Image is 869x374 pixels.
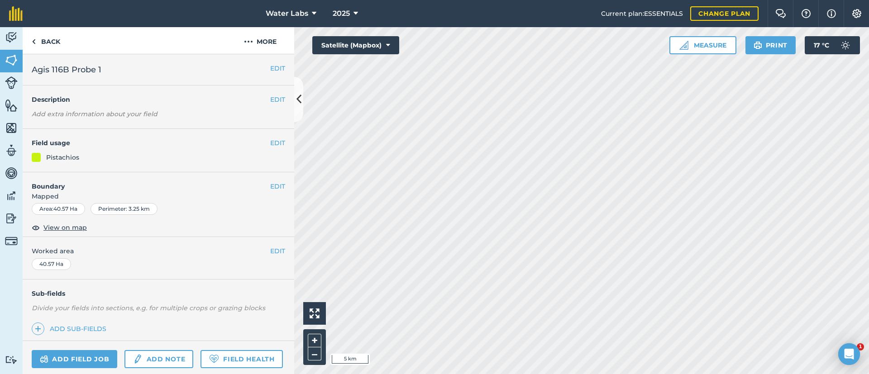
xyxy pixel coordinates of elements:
span: 1 [857,343,864,350]
h4: Sub-fields [23,289,294,298]
img: Two speech bubbles overlapping with the left bubble in the forefront [775,9,786,18]
h4: Description [32,95,285,104]
button: Measure [669,36,736,54]
a: Change plan [690,6,759,21]
img: svg+xml;base64,PHN2ZyB4bWxucz0iaHR0cDovL3d3dy53My5vcmcvMjAwMC9zdmciIHdpZHRoPSI1NiIgaGVpZ2h0PSI2MC... [5,121,18,135]
h4: Field usage [32,138,270,148]
span: 2025 [333,8,350,19]
img: svg+xml;base64,PD94bWwgdmVyc2lvbj0iMS4wIiBlbmNvZGluZz0idXRmLTgiPz4KPCEtLSBHZW5lcmF0b3I6IEFkb2JlIE... [5,235,18,247]
div: Perimeter : 3.25 km [91,203,158,215]
em: Add extra information about your field [32,110,158,118]
img: svg+xml;base64,PD94bWwgdmVyc2lvbj0iMS4wIiBlbmNvZGluZz0idXRmLTgiPz4KPCEtLSBHZW5lcmF0b3I6IEFkb2JlIE... [40,354,48,365]
img: svg+xml;base64,PD94bWwgdmVyc2lvbj0iMS4wIiBlbmNvZGluZz0idXRmLTgiPz4KPCEtLSBHZW5lcmF0b3I6IEFkb2JlIE... [5,31,18,44]
img: svg+xml;base64,PD94bWwgdmVyc2lvbj0iMS4wIiBlbmNvZGluZz0idXRmLTgiPz4KPCEtLSBHZW5lcmF0b3I6IEFkb2JlIE... [5,212,18,225]
button: EDIT [270,138,285,148]
button: EDIT [270,181,285,191]
button: Print [745,36,796,54]
span: View on map [43,223,87,232]
img: svg+xml;base64,PHN2ZyB4bWxucz0iaHR0cDovL3d3dy53My5vcmcvMjAwMC9zdmciIHdpZHRoPSIxOSIgaGVpZ2h0PSIyNC... [754,40,762,51]
h4: Boundary [23,172,270,191]
img: svg+xml;base64,PHN2ZyB4bWxucz0iaHR0cDovL3d3dy53My5vcmcvMjAwMC9zdmciIHdpZHRoPSIxNCIgaGVpZ2h0PSIyNC... [35,323,41,334]
img: svg+xml;base64,PD94bWwgdmVyc2lvbj0iMS4wIiBlbmNvZGluZz0idXRmLTgiPz4KPCEtLSBHZW5lcmF0b3I6IEFkb2JlIE... [5,189,18,203]
img: svg+xml;base64,PHN2ZyB4bWxucz0iaHR0cDovL3d3dy53My5vcmcvMjAwMC9zdmciIHdpZHRoPSI1NiIgaGVpZ2h0PSI2MC... [5,53,18,67]
img: A question mark icon [801,9,812,18]
a: Add field job [32,350,117,368]
div: Open Intercom Messenger [838,343,860,365]
div: Area : 40.57 Ha [32,203,85,215]
a: Add note [124,350,193,368]
img: svg+xml;base64,PD94bWwgdmVyc2lvbj0iMS4wIiBlbmNvZGluZz0idXRmLTgiPz4KPCEtLSBHZW5lcmF0b3I6IEFkb2JlIE... [5,355,18,364]
span: 17 ° C [814,36,829,54]
a: Back [23,27,69,54]
img: Four arrows, one pointing top left, one top right, one bottom right and the last bottom left [310,308,320,318]
img: svg+xml;base64,PHN2ZyB4bWxucz0iaHR0cDovL3d3dy53My5vcmcvMjAwMC9zdmciIHdpZHRoPSI1NiIgaGVpZ2h0PSI2MC... [5,99,18,112]
button: More [226,27,294,54]
img: svg+xml;base64,PD94bWwgdmVyc2lvbj0iMS4wIiBlbmNvZGluZz0idXRmLTgiPz4KPCEtLSBHZW5lcmF0b3I6IEFkb2JlIE... [836,36,855,54]
div: Pistachios [46,152,79,162]
a: Field Health [201,350,282,368]
span: Current plan : ESSENTIALS [601,9,683,19]
img: svg+xml;base64,PD94bWwgdmVyc2lvbj0iMS4wIiBlbmNvZGluZz0idXRmLTgiPz4KPCEtLSBHZW5lcmF0b3I6IEFkb2JlIE... [5,76,18,89]
button: EDIT [270,95,285,104]
a: Add sub-fields [32,322,110,335]
span: Agis 116B Probe 1 [32,63,101,76]
img: svg+xml;base64,PD94bWwgdmVyc2lvbj0iMS4wIiBlbmNvZGluZz0idXRmLTgiPz4KPCEtLSBHZW5lcmF0b3I6IEFkb2JlIE... [133,354,143,365]
button: EDIT [270,63,285,73]
img: fieldmargin Logo [9,6,23,21]
img: svg+xml;base64,PHN2ZyB4bWxucz0iaHR0cDovL3d3dy53My5vcmcvMjAwMC9zdmciIHdpZHRoPSIyMCIgaGVpZ2h0PSIyNC... [244,36,253,47]
button: View on map [32,222,87,233]
img: svg+xml;base64,PHN2ZyB4bWxucz0iaHR0cDovL3d3dy53My5vcmcvMjAwMC9zdmciIHdpZHRoPSIxOCIgaGVpZ2h0PSIyNC... [32,222,40,233]
img: svg+xml;base64,PHN2ZyB4bWxucz0iaHR0cDovL3d3dy53My5vcmcvMjAwMC9zdmciIHdpZHRoPSIxNyIgaGVpZ2h0PSIxNy... [827,8,836,19]
button: – [308,347,321,360]
button: 17 °C [805,36,860,54]
img: svg+xml;base64,PD94bWwgdmVyc2lvbj0iMS4wIiBlbmNvZGluZz0idXRmLTgiPz4KPCEtLSBHZW5lcmF0b3I6IEFkb2JlIE... [5,144,18,157]
img: A cog icon [851,9,862,18]
span: Water Labs [266,8,308,19]
img: Ruler icon [679,41,688,50]
img: svg+xml;base64,PD94bWwgdmVyc2lvbj0iMS4wIiBlbmNvZGluZz0idXRmLTgiPz4KPCEtLSBHZW5lcmF0b3I6IEFkb2JlIE... [5,166,18,180]
button: EDIT [270,246,285,256]
span: Worked area [32,246,285,256]
button: Satellite (Mapbox) [312,36,399,54]
div: 40.57 Ha [32,258,71,270]
em: Divide your fields into sections, e.g. for multiple crops or grazing blocks [32,304,265,312]
span: Mapped [23,191,294,201]
img: svg+xml;base64,PHN2ZyB4bWxucz0iaHR0cDovL3d3dy53My5vcmcvMjAwMC9zdmciIHdpZHRoPSI5IiBoZWlnaHQ9IjI0Ii... [32,36,36,47]
button: + [308,334,321,347]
